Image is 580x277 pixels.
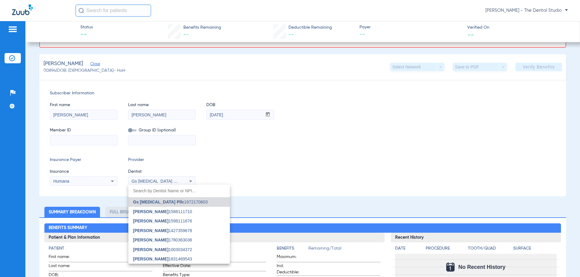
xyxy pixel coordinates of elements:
[133,247,192,252] span: 1003034372
[133,257,192,261] span: 1831469543
[133,209,192,214] span: 1588111710
[133,200,184,204] span: Gs [MEDICAL_DATA] Pllc
[133,219,192,223] span: 1598111676
[133,219,169,223] span: [PERSON_NAME]
[133,238,169,242] span: [PERSON_NAME]
[133,257,169,261] span: [PERSON_NAME]
[128,185,230,197] input: dropdown search
[133,247,169,252] span: [PERSON_NAME]
[133,228,169,233] span: [PERSON_NAME]
[133,228,192,233] span: 1427359678
[133,209,169,214] span: [PERSON_NAME]
[133,200,208,204] span: 1972170603
[133,238,192,242] span: 1780363036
